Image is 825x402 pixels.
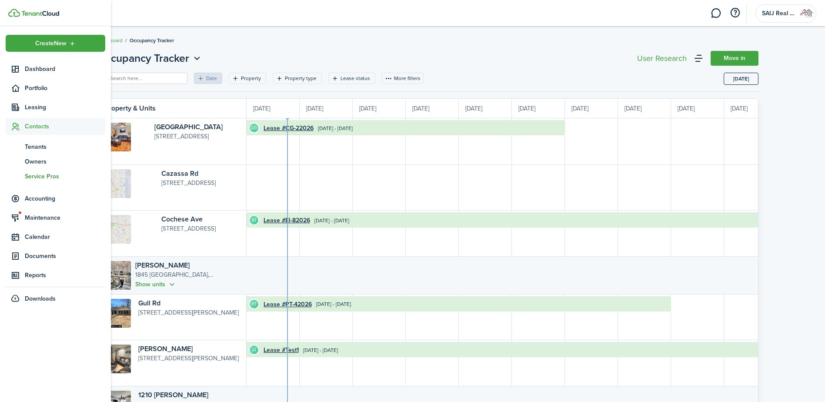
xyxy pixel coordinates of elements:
a: Lease #Test1 [264,345,299,355]
time: [DATE] - [DATE] [303,346,338,354]
img: Property avatar [102,345,131,373]
div: [DATE] [459,99,512,118]
img: Property avatar [102,261,131,290]
span: Dashboard [25,64,105,74]
button: Occupancy Tracker [97,50,203,66]
span: Documents [25,251,105,261]
a: [PERSON_NAME] [135,260,190,270]
div: [DATE] [512,99,565,118]
div: User Research [637,54,687,62]
img: TenantCloud [21,11,59,16]
button: User Research [635,52,689,64]
img: Property avatar [102,215,131,244]
button: More filters [382,73,424,84]
span: Leasing [25,103,105,112]
p: [STREET_ADDRESS] [154,132,242,141]
avatar-text: CG [250,124,258,132]
span: Maintenance [25,213,105,222]
avatar-text: EI [250,216,258,224]
span: SAIJ Real Estate Co [762,10,797,17]
filter-tag: Open filter [273,73,322,84]
p: [STREET_ADDRESS][PERSON_NAME] [138,308,242,317]
a: Reports [6,267,105,284]
span: Occupancy Tracker [130,37,174,44]
time: [DATE] - [DATE] [314,217,349,224]
avatar-text: JJ [250,345,258,354]
p: [STREET_ADDRESS] [161,178,242,188]
p: [STREET_ADDRESS] [161,224,242,233]
timeline-board-header-title: Property & Units [104,103,156,114]
a: Cazassa Rd [161,168,198,178]
a: Gull Rd [138,298,160,308]
a: [PERSON_NAME] [138,344,193,354]
span: Reports [25,271,105,280]
div: [DATE] [300,99,353,118]
div: [DATE] [671,99,724,118]
span: Tenants [25,142,105,151]
span: Accounting [25,194,105,203]
a: Lease #PT-42026 [264,300,312,309]
div: [DATE] [247,99,300,118]
button: Open menu [97,50,203,66]
avatar-text: PT [250,300,258,308]
span: Create New [35,40,67,47]
div: [DATE] [353,99,406,118]
img: Property avatar [102,169,131,198]
img: SAIJ Real Estate Co [800,7,814,20]
span: Downloads [25,294,56,303]
span: Owners [25,157,105,166]
button: Today [724,73,758,85]
div: [DATE] [565,99,618,118]
span: Contacts [25,122,105,131]
span: Calendar [25,232,105,241]
a: Lease #CG-22026 [264,124,314,133]
a: Cochese Ave [161,214,203,224]
span: Occupancy Tracker [97,50,189,66]
filter-tag-label: Lease status [341,74,370,82]
button: Open menu [6,35,105,52]
img: Property avatar [102,123,131,151]
a: Dashboard [6,60,105,77]
a: 1210 [PERSON_NAME] [138,390,208,400]
a: [GEOGRAPHIC_DATA] [154,122,223,132]
filter-tag-label: Property [241,74,261,82]
div: [DATE] [406,99,459,118]
a: Lease #EI-82026 [264,216,310,225]
a: Move in [711,51,758,66]
time: [DATE] - [DATE] [316,300,351,308]
a: Service Pros [6,169,105,184]
div: [DATE] [618,99,671,118]
button: Open resource center [728,6,742,20]
filter-tag-label: Property type [285,74,317,82]
span: Service Pros [25,172,105,181]
filter-tag: Open filter [328,73,375,84]
input: Search here... [108,74,184,83]
filter-tag: Open filter [229,73,266,84]
p: [STREET_ADDRESS][PERSON_NAME] [138,354,242,363]
a: Tenants [6,139,105,154]
a: Owners [6,154,105,169]
img: TenantCloud [8,9,20,17]
img: Property avatar [102,299,131,328]
p: 1845 [GEOGRAPHIC_DATA], [GEOGRAPHIC_DATA], [GEOGRAPHIC_DATA] [135,270,242,280]
a: Messaging [708,2,724,24]
div: [DATE] [724,99,777,118]
time: [DATE] - [DATE] [318,124,353,132]
button: Show units [135,280,177,290]
span: Portfolio [25,84,105,93]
